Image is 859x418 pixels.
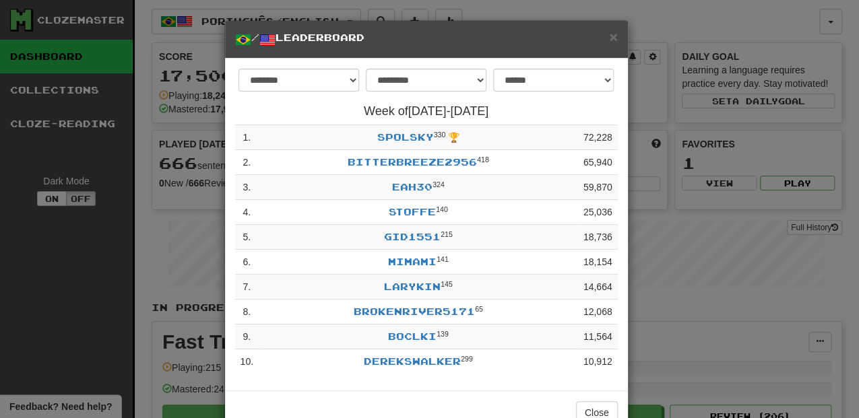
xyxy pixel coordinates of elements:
td: 6 . [235,250,259,275]
sup: Level 215 [441,230,453,238]
td: 7 . [235,275,259,300]
a: boclki [388,330,437,342]
h4: Week of [DATE] - [DATE] [235,105,618,118]
td: 1 . [235,125,259,150]
td: 2 . [235,150,259,175]
td: 65,940 [578,150,618,175]
a: larykin [384,281,441,292]
a: BitterBreeze2956 [348,156,477,168]
td: 72,228 [578,125,618,150]
a: Stoffe [389,206,436,217]
a: EAH30 [392,181,433,193]
span: 🏆 [448,132,459,143]
sup: Level 139 [437,330,449,338]
td: 25,036 [578,200,618,225]
button: Close [609,30,617,44]
td: 8 . [235,300,259,324]
td: 12,068 [578,300,618,324]
h5: / Leaderboard [235,31,618,48]
sup: Level 145 [441,280,453,288]
a: gid1551 [384,231,441,242]
sup: Level 324 [433,180,445,188]
a: derekswalker [364,355,461,367]
td: 9 . [235,324,259,349]
td: 18,154 [578,250,618,275]
td: 18,736 [578,225,618,250]
sup: Level 330 [434,131,446,139]
sup: Level 299 [461,355,473,363]
td: 4 . [235,200,259,225]
td: 5 . [235,225,259,250]
sup: Level 140 [436,205,448,213]
span: × [609,29,617,44]
td: 10,912 [578,349,618,374]
sup: Level 65 [475,305,483,313]
a: spolsky [377,131,434,143]
td: 11,564 [578,324,618,349]
sup: Level 418 [477,155,489,164]
td: 59,870 [578,175,618,200]
td: 14,664 [578,275,618,300]
td: 3 . [235,175,259,200]
a: Mimami [388,256,437,267]
sup: Level 141 [437,255,449,263]
a: BrokenRiver5171 [354,306,475,317]
td: 10 . [235,349,259,374]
